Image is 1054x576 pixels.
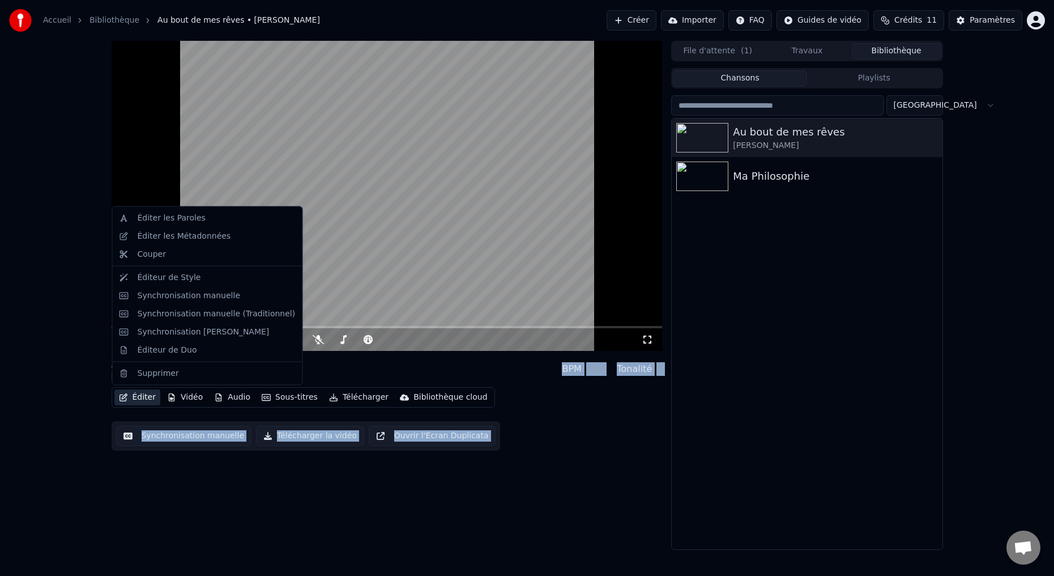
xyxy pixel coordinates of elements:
[927,15,937,26] span: 11
[9,9,32,32] img: youka
[852,43,941,60] button: Bibliothèque
[138,272,201,283] div: Éditeur de Style
[116,426,252,446] button: Synchronisation manuelle
[157,15,320,26] span: Au bout de mes rêves • [PERSON_NAME]
[138,230,231,242] div: Éditer les Métadonnées
[112,355,236,371] div: Au bout de mes rêves
[607,10,656,31] button: Créer
[733,124,937,140] div: Au bout de mes rêves
[656,362,662,376] div: E
[762,43,852,60] button: Travaux
[163,389,207,405] button: Vidéo
[586,362,604,376] div: 128
[562,362,581,376] div: BPM
[807,70,941,87] button: Playlists
[138,290,241,301] div: Synchronisation manuelle
[138,326,270,337] div: Synchronisation [PERSON_NAME]
[673,70,807,87] button: Chansons
[661,10,724,31] button: Importer
[114,389,160,405] button: Éditer
[733,140,937,151] div: [PERSON_NAME]
[728,10,772,31] button: FAQ
[138,248,166,260] div: Couper
[43,15,71,26] a: Accueil
[894,100,977,111] span: [GEOGRAPHIC_DATA]
[970,15,1015,26] div: Paramètres
[741,45,752,57] span: ( 1 )
[894,15,922,26] span: Crédits
[369,426,496,446] button: Ouvrir l'Ecran Duplicata
[1006,531,1040,565] div: Ouvrir le chat
[413,392,487,403] div: Bibliothèque cloud
[257,389,322,405] button: Sous-titres
[89,15,139,26] a: Bibliothèque
[43,15,320,26] nav: breadcrumb
[776,10,869,31] button: Guides de vidéo
[673,43,762,60] button: File d'attente
[733,168,937,184] div: Ma Philosophie
[210,389,255,405] button: Audio
[138,367,179,379] div: Supprimer
[138,308,296,319] div: Synchronisation manuelle (Traditionnel)
[138,213,206,224] div: Éditer les Paroles
[138,344,197,355] div: Éditeur de Duo
[949,10,1022,31] button: Paramètres
[325,389,393,405] button: Télécharger
[873,10,944,31] button: Crédits11
[256,426,364,446] button: Télécharger la vidéo
[617,362,652,376] div: Tonalité
[112,371,236,383] div: [PERSON_NAME]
